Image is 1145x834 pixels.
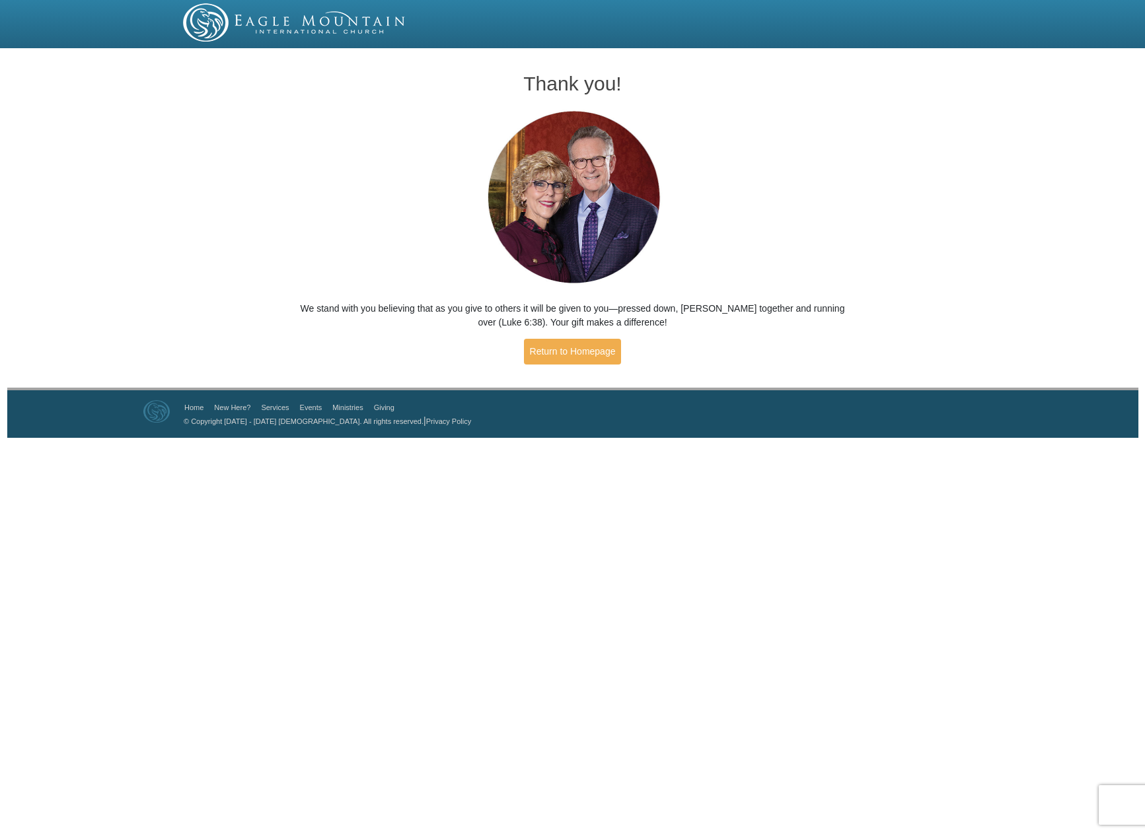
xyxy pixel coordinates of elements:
[374,403,394,411] a: Giving
[300,403,322,411] a: Events
[332,403,363,411] a: Ministries
[214,403,250,411] a: New Here?
[143,400,170,423] img: Eagle Mountain International Church
[261,403,289,411] a: Services
[293,302,852,330] p: We stand with you believing that as you give to others it will be given to you—pressed down, [PER...
[293,73,852,94] h1: Thank you!
[179,414,471,428] p: |
[183,3,406,42] img: EMIC
[475,107,670,289] img: Pastors George and Terri Pearsons
[524,339,622,365] a: Return to Homepage
[184,403,203,411] a: Home
[184,417,424,425] a: © Copyright [DATE] - [DATE] [DEMOGRAPHIC_DATA]. All rights reserved.
[426,417,471,425] a: Privacy Policy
